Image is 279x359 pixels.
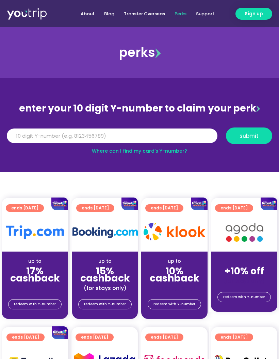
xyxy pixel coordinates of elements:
[81,334,108,341] span: ends [DATE]
[7,285,63,292] div: (for stays only)
[151,334,178,341] span: ends [DATE]
[240,133,259,138] span: submit
[153,300,195,309] span: redeem with Y-number
[148,299,201,309] a: redeem with Y-number
[170,7,191,20] a: Perks
[7,129,217,143] input: 10 digit Y-number (e.g. 8123456789)
[216,277,272,285] div: (for stays only)
[147,285,202,292] div: (for stays only)
[78,285,132,292] div: (for stays only)
[10,264,60,285] strong: 17% cashback
[76,334,114,341] a: ends [DATE]
[191,7,219,20] a: Support
[78,258,132,265] div: up to
[7,258,63,265] div: up to
[119,7,170,20] a: Transfer Overseas
[60,7,219,20] nav: Menu
[99,7,119,20] a: Blog
[226,127,272,144] button: submit
[92,148,187,154] a: Where can I find my card’s Y-number?
[245,10,263,17] span: Sign up
[78,299,132,309] a: redeem with Y-number
[215,334,253,341] a: ends [DATE]
[235,8,272,20] a: Sign up
[150,264,199,285] strong: 10% cashback
[238,258,250,264] span: up to
[217,292,271,302] a: redeem with Y-number
[84,300,126,309] span: redeem with Y-number
[223,292,265,302] span: redeem with Y-number
[7,127,272,149] form: Y Number
[147,258,202,265] div: up to
[8,299,62,309] a: redeem with Y-number
[224,264,264,278] strong: +10% off
[76,7,99,20] a: About
[220,334,248,341] span: ends [DATE]
[145,334,183,341] a: ends [DATE]
[14,300,56,309] span: redeem with Y-number
[80,264,130,285] strong: 15% cashback
[3,100,276,117] div: enter your 10 digit Y-number to claim your perk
